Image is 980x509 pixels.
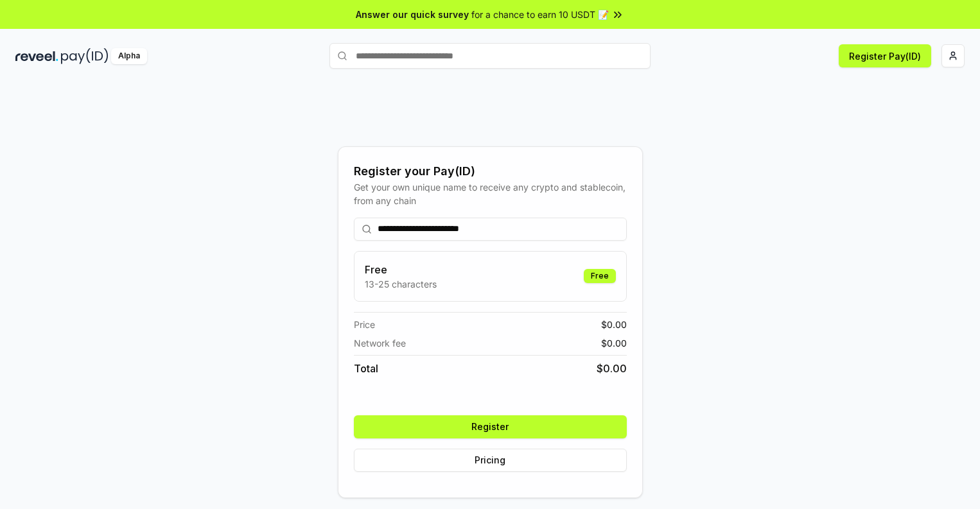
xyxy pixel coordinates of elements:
[61,48,109,64] img: pay_id
[839,44,931,67] button: Register Pay(ID)
[356,8,469,21] span: Answer our quick survey
[111,48,147,64] div: Alpha
[365,262,437,277] h3: Free
[584,269,616,283] div: Free
[597,361,627,376] span: $ 0.00
[354,162,627,180] div: Register your Pay(ID)
[601,336,627,350] span: $ 0.00
[15,48,58,64] img: reveel_dark
[354,318,375,331] span: Price
[354,449,627,472] button: Pricing
[354,336,406,350] span: Network fee
[354,361,378,376] span: Total
[354,415,627,438] button: Register
[365,277,437,291] p: 13-25 characters
[354,180,627,207] div: Get your own unique name to receive any crypto and stablecoin, from any chain
[471,8,609,21] span: for a chance to earn 10 USDT 📝
[601,318,627,331] span: $ 0.00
